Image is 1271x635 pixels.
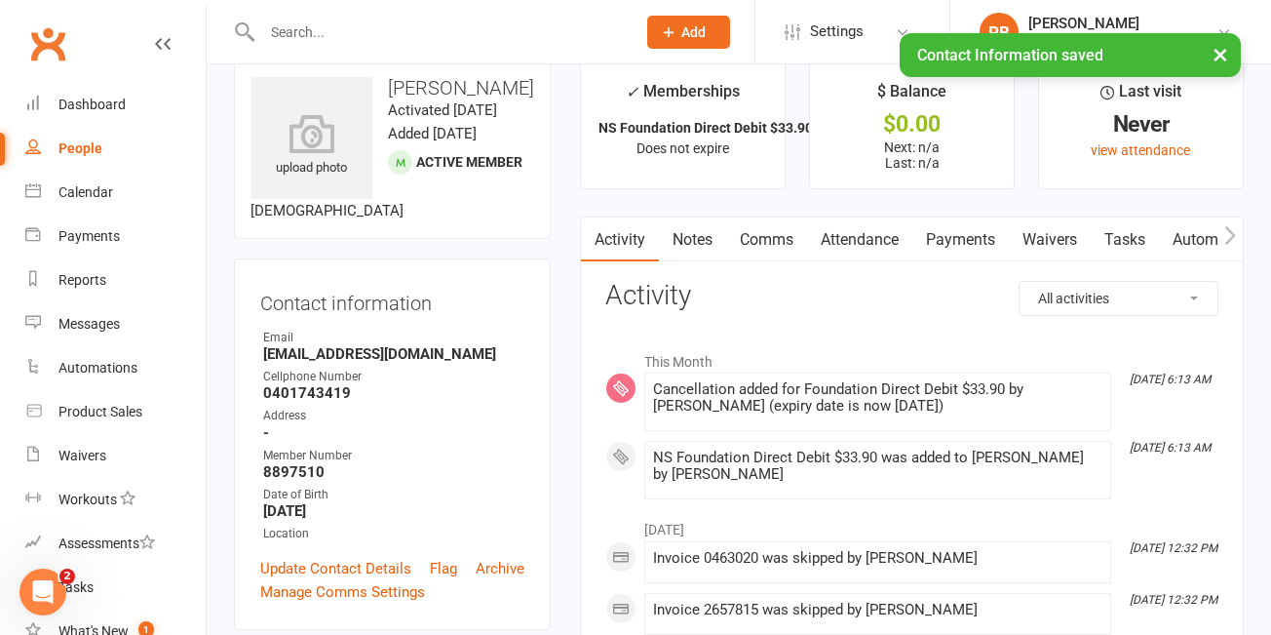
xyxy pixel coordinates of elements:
a: Attendance [807,218,912,262]
div: Invoice 0463020 was skipped by [PERSON_NAME] [653,550,1102,567]
div: Email [263,329,524,347]
div: Product Sales [58,404,142,419]
strong: NS Foundation Direct Debit $33.90 [598,120,813,136]
h3: [PERSON_NAME] [250,77,534,99]
a: Assessments [25,522,206,566]
div: Dashboard [58,97,126,112]
i: [DATE] 12:32 PM [1130,593,1217,607]
a: Payments [25,215,206,258]
li: [DATE] [605,509,1218,540]
strong: - [263,424,524,442]
div: Contact Information saved [900,33,1241,77]
p: Next: n/a Last: n/a [828,139,996,171]
div: Address [263,407,524,425]
a: People [25,127,206,171]
a: Flag [430,557,457,580]
div: Last visit [1100,79,1181,114]
button: × [1203,33,1238,75]
i: [DATE] 6:13 AM [1130,373,1211,386]
div: Assessments [58,536,155,551]
strong: 0401743419 [263,384,524,402]
a: Manage Comms Settings [260,580,425,604]
a: Calendar [25,171,206,215]
div: Workouts [58,492,117,507]
iframe: Intercom live chat [19,569,66,615]
li: This Month [605,341,1218,373]
button: Add [647,16,730,49]
a: Reports [25,258,206,302]
h3: Contact information [260,285,524,314]
span: Settings [810,10,864,54]
span: 2 [59,569,75,584]
a: Activity [581,218,659,262]
strong: [EMAIL_ADDRESS][DOMAIN_NAME] [263,345,524,363]
div: Invoice 2657815 was skipped by [PERSON_NAME] [653,602,1102,618]
div: upload photo [250,114,372,179]
h3: Activity [605,281,1218,311]
strong: 8897510 [263,463,524,481]
a: Archive [476,557,524,580]
div: Never [1057,114,1225,135]
a: Product Sales [25,390,206,434]
a: Waivers [25,434,206,478]
div: Cellphone Number [263,368,524,386]
a: Notes [659,218,726,262]
div: Cancellation added for Foundation Direct Debit $33.90 by [PERSON_NAME] (expiry date is now [DATE]) [653,381,1102,415]
div: Member Number [263,447,524,465]
a: Payments [912,218,1009,262]
div: Date of Birth [263,486,524,504]
div: Reports [58,272,106,288]
span: Does not expire [636,140,729,156]
div: PB [980,13,1019,52]
time: Activated [DATE] [388,101,497,119]
a: Dashboard [25,83,206,127]
div: Memberships [626,79,740,115]
div: Tasks [58,579,94,595]
a: Clubworx [23,20,72,68]
div: People [58,140,102,156]
i: [DATE] 6:13 AM [1130,441,1211,455]
a: Comms [726,218,807,262]
div: Messages [58,316,120,332]
div: Calendar [58,184,113,200]
div: Location [263,525,524,543]
div: Waivers [58,448,106,463]
div: LYF 24/7 [GEOGRAPHIC_DATA] [1028,32,1216,50]
i: ✓ [626,83,638,101]
a: Tasks [1091,218,1159,262]
a: Waivers [1009,218,1091,262]
a: Messages [25,302,206,346]
a: Update Contact Details [260,557,411,580]
time: Added [DATE] [388,125,477,142]
input: Search... [256,19,622,46]
a: Automations [25,346,206,390]
div: [PERSON_NAME] [1028,15,1216,32]
a: Workouts [25,478,206,522]
span: Active member [416,154,522,170]
span: Add [681,24,706,40]
a: view attendance [1091,142,1190,158]
i: [DATE] 12:32 PM [1130,541,1217,555]
div: Automations [58,360,137,376]
div: $0.00 [828,114,996,135]
strong: [DATE] [263,502,524,520]
div: NS Foundation Direct Debit $33.90 was added to [PERSON_NAME] by [PERSON_NAME] [653,450,1102,483]
div: $ Balance [877,79,946,114]
a: Tasks [25,566,206,610]
span: [DEMOGRAPHIC_DATA] [250,202,404,219]
div: Payments [58,228,120,244]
